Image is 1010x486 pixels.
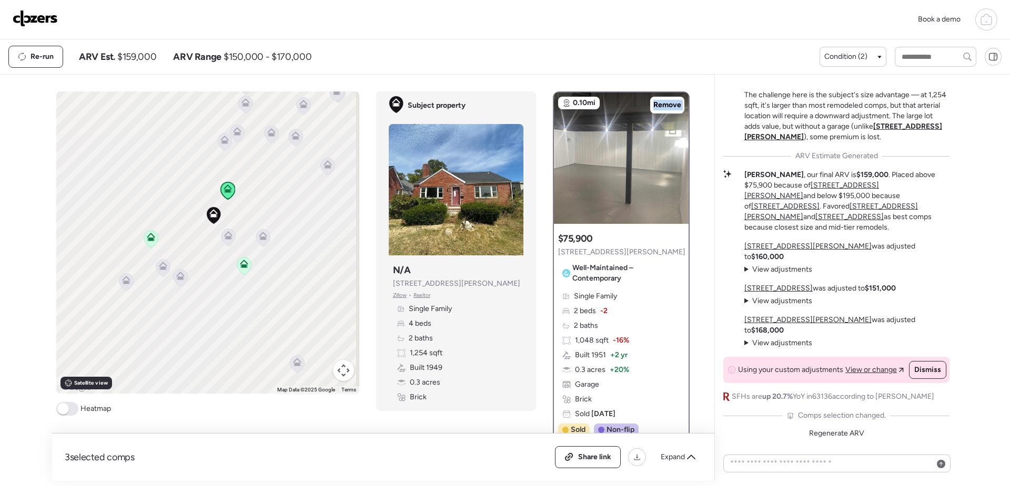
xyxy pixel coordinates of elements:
span: View or change [845,365,897,375]
span: Map Data ©2025 Google [277,387,335,392]
strong: $151,000 [865,284,896,293]
summary: View adjustments [744,338,812,348]
a: [STREET_ADDRESS][PERSON_NAME] [744,242,872,251]
span: Re-run [31,51,54,62]
strong: [PERSON_NAME] [744,170,804,179]
span: 4 beds [409,318,431,329]
span: -2 [600,306,608,316]
span: Remove [653,100,681,110]
summary: View adjustments [744,264,812,275]
span: 1,048 sqft [575,335,609,346]
img: Google [59,380,94,394]
span: + 20% [610,365,629,375]
a: [STREET_ADDRESS][PERSON_NAME] [744,315,872,324]
span: Zillow [393,291,407,299]
span: Realtor [413,291,430,299]
strong: $160,000 [751,252,784,261]
span: 0.10mi [573,98,595,108]
strong: $159,000 [856,170,888,179]
span: Subject property [408,100,466,111]
span: ARV Range [173,50,221,63]
span: $150,000 - $170,000 [224,50,311,63]
h3: $75,900 [558,232,593,245]
span: 3 selected comps [65,451,135,463]
a: [STREET_ADDRESS] [815,212,884,221]
span: 2 beds [574,306,596,316]
span: [STREET_ADDRESS][PERSON_NAME] [558,247,685,257]
span: Single Family [574,291,617,302]
a: [STREET_ADDRESS] [744,284,813,293]
span: Dismiss [914,365,941,375]
span: Heatmap [80,404,111,414]
span: Using your custom adjustments [738,365,843,375]
a: View or change [845,365,904,375]
span: Sold [571,425,585,435]
span: Book a demo [918,15,961,24]
span: 2 baths [409,333,433,344]
span: Brick [575,394,592,405]
span: 2 baths [574,320,598,331]
span: Expand [661,452,685,462]
span: Comps selection changed. [798,410,886,421]
span: Garage [575,379,599,390]
p: , our final ARV is . Placed above $75,900 because of and below $195,000 because of . Favored and ... [744,170,950,233]
span: Built 1949 [410,363,442,373]
a: [STREET_ADDRESS][PERSON_NAME] [744,181,879,200]
span: Regenerate ARV [809,429,864,438]
p: The challenge here is the subject's size advantage — at 1,254 sqft, it's larger than most remodel... [744,90,950,142]
span: + 2 yr [610,350,628,360]
span: Sold [575,409,615,419]
button: Map camera controls [333,360,354,381]
img: Logo [13,10,58,27]
span: Brick [410,392,427,402]
span: SFHs are YoY in 63136 according to [PERSON_NAME] [732,391,934,402]
summary: View adjustments [744,296,812,306]
p: was adjusted to [744,315,950,336]
span: Built 1951 [575,350,606,360]
span: [STREET_ADDRESS][PERSON_NAME] [393,278,520,289]
span: -16% [613,335,629,346]
span: Share link [578,452,611,462]
span: 0.3 acres [410,377,440,388]
span: Single Family [409,304,452,314]
span: View adjustments [752,338,812,347]
span: 0.3 acres [575,365,605,375]
span: Condition (2) [824,51,867,62]
p: was adjusted to [744,283,896,294]
span: • [409,291,411,299]
span: Well-Maintained – Contemporary [572,263,681,284]
span: ARV Estimate Generated [795,151,878,161]
strong: $168,000 [751,326,784,335]
h3: N/A [393,264,411,276]
span: View adjustments [752,265,812,274]
a: [STREET_ADDRESS] [751,202,820,211]
span: ARV Est. [79,50,115,63]
span: Non-flip [607,425,634,435]
a: Terms (opens in new tab) [341,387,356,392]
a: Open this area in Google Maps (opens a new window) [59,380,94,394]
span: up 20.7% [762,392,793,401]
span: 1,254 sqft [410,348,442,358]
span: View adjustments [752,296,812,305]
span: [DATE] [590,409,615,418]
p: was adjusted to [744,241,950,262]
span: Satellite view [74,379,108,387]
span: $159,000 [117,50,156,63]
